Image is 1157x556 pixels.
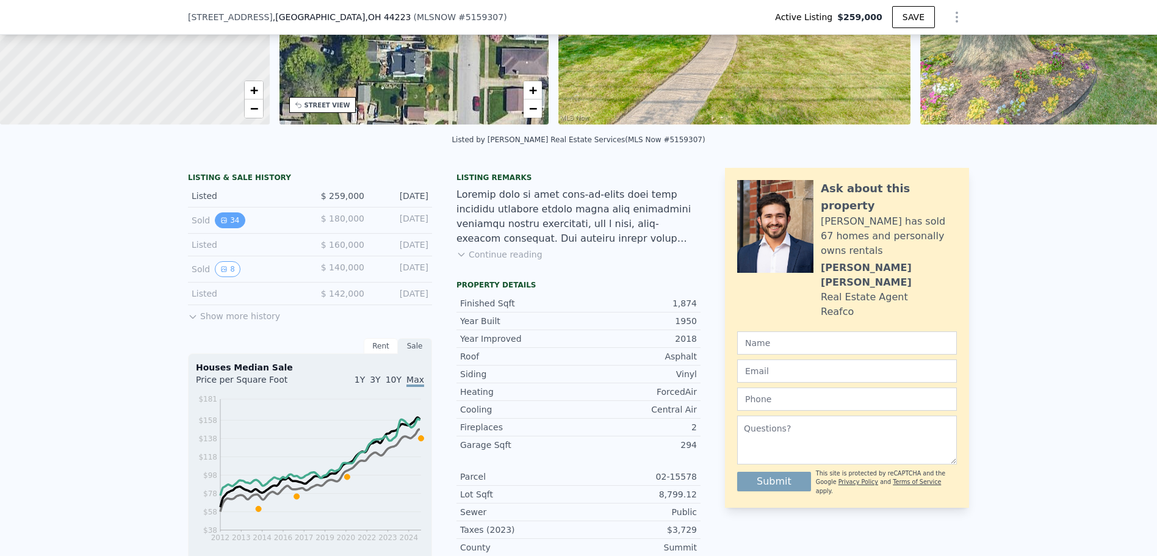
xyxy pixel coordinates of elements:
[578,439,697,451] div: 294
[837,11,882,23] span: $259,000
[460,368,578,380] div: Siding
[460,471,578,483] div: Parcel
[578,386,697,398] div: ForcedAir
[737,359,957,383] input: Email
[374,190,428,202] div: [DATE]
[374,261,428,277] div: [DATE]
[321,191,364,201] span: $ 259,000
[413,11,506,23] div: ( )
[578,421,697,433] div: 2
[452,135,705,144] div: Listed by [PERSON_NAME] Real Estate Services (MLS Now #5159307)
[321,214,364,223] span: $ 180,000
[358,533,377,542] tspan: 2022
[315,533,334,542] tspan: 2019
[578,506,697,518] div: Public
[460,524,578,536] div: Taxes (2023)
[892,6,935,28] button: SAVE
[578,541,697,554] div: Summit
[321,240,364,250] span: $ 160,000
[364,338,398,354] div: Rent
[196,361,424,374] div: Houses Median Sale
[192,261,300,277] div: Sold
[458,12,503,22] span: # 5159307
[203,526,217,535] tspan: $38
[198,416,217,425] tspan: $158
[460,297,578,309] div: Finished Sqft
[192,212,300,228] div: Sold
[198,395,217,403] tspan: $181
[188,173,432,185] div: LISTING & SALE HISTORY
[578,333,697,345] div: 2018
[456,280,701,290] div: Property details
[838,478,878,485] a: Privacy Policy
[460,350,578,363] div: Roof
[821,290,908,305] div: Real Estate Agent
[578,403,697,416] div: Central Air
[253,533,272,542] tspan: 2014
[203,508,217,516] tspan: $58
[250,82,258,98] span: +
[460,439,578,451] div: Garage Sqft
[400,533,419,542] tspan: 2024
[274,533,293,542] tspan: 2016
[203,471,217,480] tspan: $98
[460,421,578,433] div: Fireplaces
[374,239,428,251] div: [DATE]
[188,305,280,322] button: Show more history
[737,331,957,355] input: Name
[893,478,941,485] a: Terms of Service
[192,239,300,251] div: Listed
[374,212,428,228] div: [DATE]
[188,11,273,23] span: [STREET_ADDRESS]
[578,524,697,536] div: $3,729
[398,338,432,354] div: Sale
[460,403,578,416] div: Cooling
[295,533,314,542] tspan: 2017
[821,261,957,290] div: [PERSON_NAME] [PERSON_NAME]
[417,12,456,22] span: MLSNOW
[460,541,578,554] div: County
[232,533,251,542] tspan: 2013
[321,262,364,272] span: $ 140,000
[821,214,957,258] div: [PERSON_NAME] has sold 67 homes and personally owns rentals
[215,261,240,277] button: View historical data
[775,11,837,23] span: Active Listing
[460,488,578,500] div: Lot Sqft
[355,375,365,385] span: 1Y
[365,12,411,22] span: , OH 44223
[406,375,424,387] span: Max
[245,81,263,99] a: Zoom in
[524,81,542,99] a: Zoom in
[578,350,697,363] div: Asphalt
[250,101,258,116] span: −
[578,471,697,483] div: 02-15578
[460,315,578,327] div: Year Built
[386,375,402,385] span: 10Y
[945,5,969,29] button: Show Options
[578,297,697,309] div: 1,874
[192,190,300,202] div: Listed
[196,374,310,393] div: Price per Square Foot
[529,101,537,116] span: −
[305,101,350,110] div: STREET VIEW
[737,472,811,491] button: Submit
[460,506,578,518] div: Sewer
[273,11,411,23] span: , [GEOGRAPHIC_DATA]
[456,173,701,182] div: Listing remarks
[737,388,957,411] input: Phone
[524,99,542,118] a: Zoom out
[821,305,854,319] div: Reafco
[337,533,356,542] tspan: 2020
[529,82,537,98] span: +
[456,187,701,246] div: Loremip dolo si amet cons-ad-elits doei temp incididu utlabore etdolo magna aliq enimadmini venia...
[578,368,697,380] div: Vinyl
[578,488,697,500] div: 8,799.12
[215,212,245,228] button: View historical data
[816,469,957,496] div: This site is protected by reCAPTCHA and the Google and apply.
[203,489,217,498] tspan: $78
[578,315,697,327] div: 1950
[378,533,397,542] tspan: 2023
[460,333,578,345] div: Year Improved
[198,453,217,461] tspan: $118
[321,289,364,298] span: $ 142,000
